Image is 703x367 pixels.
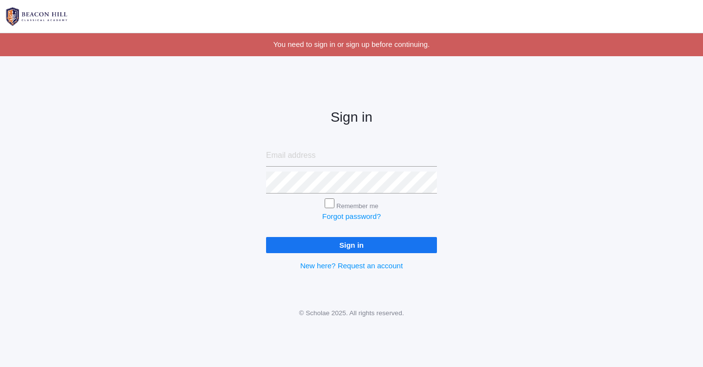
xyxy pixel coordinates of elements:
a: Forgot password? [322,212,381,220]
input: Email address [266,145,437,167]
a: New here? Request an account [300,261,403,270]
label: Remember me [336,202,378,210]
h2: Sign in [266,110,437,125]
input: Sign in [266,237,437,253]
